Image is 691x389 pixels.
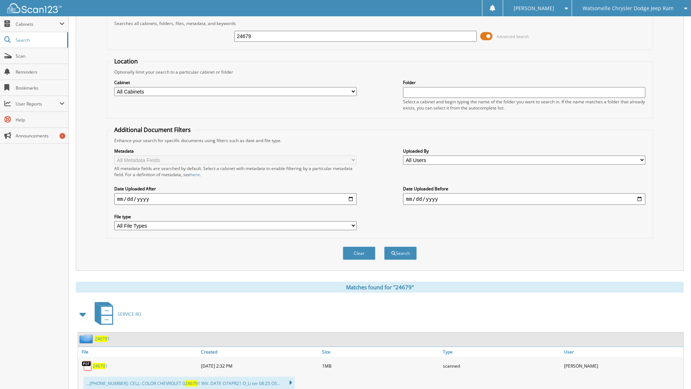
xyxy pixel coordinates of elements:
label: Date Uploaded Before [403,186,645,192]
span: Announcements [16,133,65,139]
a: SERVICE RO [90,300,141,328]
span: 24679 [185,380,198,386]
img: PDF.png [82,360,92,371]
div: Select a cabinet and begin typing the name of the folder you want to search in. If the name match... [403,99,645,111]
label: Metadata [114,148,357,154]
label: Date Uploaded After [114,186,357,192]
label: Folder [403,79,645,86]
a: Type [441,347,562,357]
div: scanned [441,359,562,373]
label: Cabinet [114,79,357,86]
a: Size [320,347,441,357]
div: 1 [59,133,65,139]
label: File type [114,214,357,220]
div: 1MB [320,359,441,373]
span: Reminders [16,69,65,75]
div: All metadata fields are searched by default. Select a cabinet with metadata to enable filtering b... [114,165,357,178]
a: Created [199,347,320,357]
span: Cabinets [16,21,59,27]
a: User [562,347,683,357]
div: Searches all cabinets, folders, files, metadata, and keywords [111,20,649,26]
span: 24679 [92,363,105,369]
label: Uploaded By [403,148,645,154]
button: Clear [343,247,375,260]
img: folder2.png [79,334,95,343]
a: 246791 [92,363,108,369]
input: end [403,193,645,205]
span: Bookmarks [16,85,65,91]
div: Optionally limit your search to a particular cabinet or folder [111,69,649,75]
div: Matches found for "24679" [76,282,684,293]
span: User Reports [16,101,59,107]
legend: Location [111,57,141,65]
img: scan123-logo-white.svg [7,3,62,13]
span: Help [16,117,65,123]
span: Watsonville Chrysler Dodge Jeep Ram [583,6,674,11]
a: File [78,347,199,357]
span: Scan [16,53,65,59]
span: Advanced Search [497,34,529,39]
span: SERVICE RO [118,311,141,317]
span: [PERSON_NAME] [514,6,554,11]
legend: Additional Document Filters [111,126,194,134]
div: Enhance your search for specific documents using filters such as date and file type. [111,137,649,144]
div: ...[PHONE_NUMBER]: CELL: COLOR CHEVROLET 0 1 INV. DATE O7APR21 O_Li ter 08:25 OS... [83,377,295,389]
span: 24679 [95,336,107,342]
div: [DATE] 2:32 PM [199,359,320,373]
span: Search [16,37,63,43]
button: Search [384,247,417,260]
a: 246791 [95,336,110,342]
input: start [114,193,357,205]
div: [PERSON_NAME] [562,359,683,373]
a: here [190,171,200,178]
